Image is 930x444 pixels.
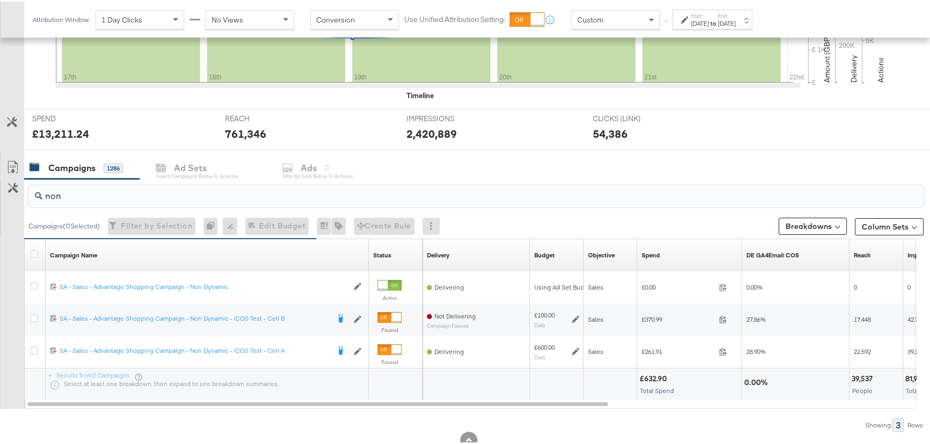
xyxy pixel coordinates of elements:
[852,372,876,382] div: 39,537
[746,346,766,354] span: 28.90%
[101,13,142,23] span: 1 Day Clicks
[854,282,857,290] span: 0
[854,314,871,322] span: 17,448
[640,372,670,382] div: £632.90
[32,124,89,140] div: £13,211.24
[852,385,873,393] span: People
[642,249,660,258] a: The total amount spent to date.
[406,112,487,122] span: IMPRESSIONS
[718,18,736,26] div: [DATE]
[593,124,628,140] div: 54,386
[534,309,555,318] div: £100.00
[907,282,911,290] span: 0
[48,160,96,173] div: Campaigns
[854,249,871,258] div: Reach
[406,124,457,140] div: 2,420,889
[905,372,929,382] div: 81,997
[28,220,100,230] div: Campaigns ( 0 Selected)
[822,34,832,81] text: Amount (GBP)
[60,313,329,321] div: SA - Sales - Advantage Shopping Campaign - Non Dynamic - iCOS Test - Cell B
[534,282,594,290] div: Using Ad Set Budget
[746,314,766,322] span: 27.86%
[906,385,919,393] span: Total
[640,385,674,393] span: Total Spend
[876,56,885,81] text: Actions
[377,293,402,300] label: Active
[854,249,871,258] a: The number of people your ad was served to.
[406,89,434,99] div: Timeline
[104,162,123,172] div: 1286
[854,346,871,354] span: 22,592
[691,18,709,26] div: [DATE]
[588,249,615,258] a: Your campaign's objective.
[593,112,673,122] span: CLICKS (LINK)
[746,249,799,258] a: DE NET COS GA4Email
[534,249,555,258] a: The maximum amount you're willing to spend on your ads, on average each day or over the lifetime ...
[588,282,604,290] span: Sales
[865,420,892,427] div: Showing:
[225,112,306,122] span: REACH
[779,216,847,233] button: Breakdowns
[642,346,715,354] span: £261.91
[588,346,604,354] span: Sales
[907,420,924,427] div: Rows
[434,282,464,290] span: Delivering
[642,314,715,322] span: £370.99
[642,249,660,258] div: Spend
[434,310,476,319] span: Not Delivering
[60,313,329,323] a: SA - Sales - Advantage Shopping Campaign - Non Dynamic - iCOS Test - Cell B
[849,54,859,81] text: Delivery
[691,11,709,18] label: Start:
[60,281,348,290] a: SA - Sales - Advantage Shopping Campaign - Non Dynamic
[377,357,402,364] label: Paused
[661,18,671,22] span: ↑
[373,249,391,258] a: Shows the current state of your Ad Campaign.
[427,249,449,258] a: Reflects the ability of your Ad Campaign to achieve delivery based on ad states, schedule and bud...
[534,342,555,350] div: £600.00
[907,346,925,354] span: 39,232
[204,216,223,233] div: 0
[746,249,799,258] div: DE GA4Email COS
[427,321,476,327] sub: Campaign Paused
[316,13,355,23] span: Conversion
[212,13,243,23] span: No Views
[60,345,329,353] div: SA - Sales - Advantage Shopping Campaign - Non Dynamic - iCOS Test - Cell A
[907,314,925,322] span: 42,765
[744,376,771,386] div: 0.00%
[225,124,266,140] div: 761,346
[60,345,329,356] a: SA - Sales - Advantage Shopping Campaign - Non Dynamic - iCOS Test - Cell A
[534,320,546,327] sub: Daily
[32,112,113,122] span: SPEND
[50,249,97,258] div: Campaign Name
[892,417,904,430] div: 3
[577,13,604,23] span: Custom
[404,13,505,23] label: Use Unified Attribution Setting:
[377,325,402,332] label: Paused
[746,282,762,290] span: 0.00%
[32,14,90,22] div: Attribution Window:
[534,249,555,258] div: Budget
[588,314,604,322] span: Sales
[718,11,736,18] label: End:
[642,282,715,290] span: £0.00
[42,180,842,201] input: Search Campaigns by Name, ID or Objective
[709,18,718,26] strong: to
[50,249,97,258] a: Your campaign name.
[373,249,391,258] div: Status
[427,249,449,258] div: Delivery
[588,249,615,258] div: Objective
[534,352,546,359] sub: Daily
[434,346,464,354] span: Delivering
[855,217,924,234] button: Column Sets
